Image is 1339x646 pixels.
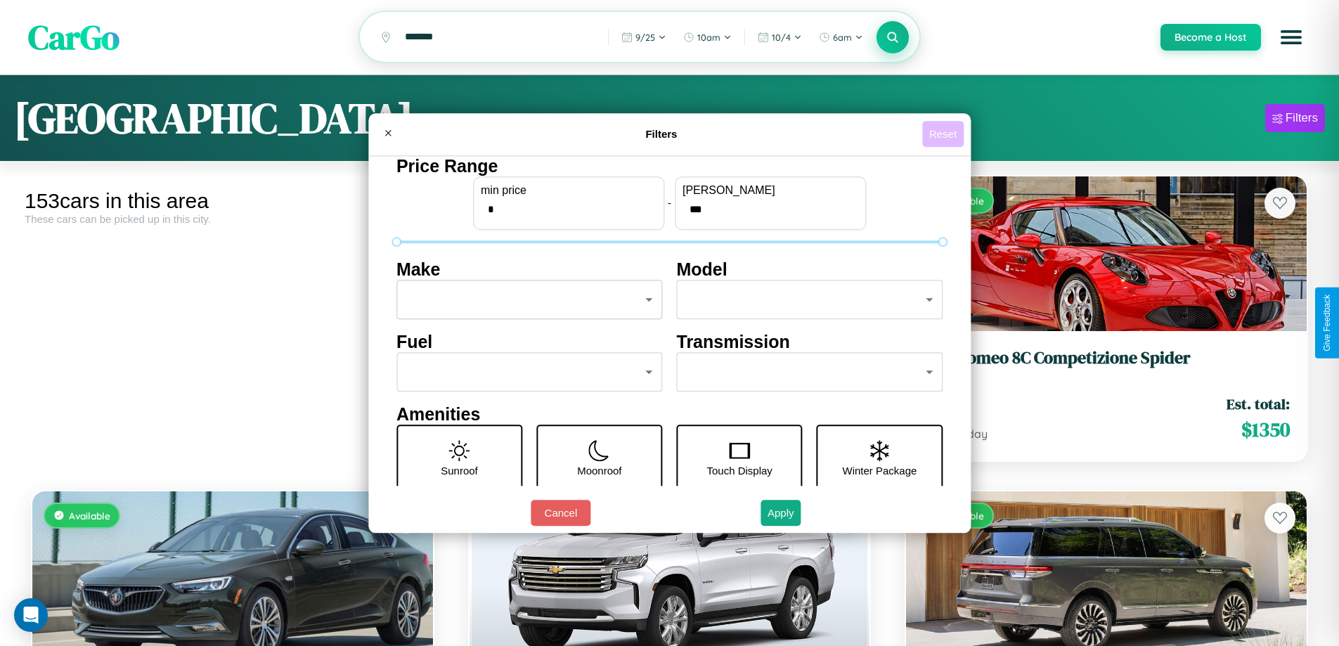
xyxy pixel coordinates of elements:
[577,461,621,480] p: Moonroof
[1265,104,1325,132] button: Filters
[396,156,943,176] h4: Price Range
[706,461,772,480] p: Touch Display
[531,500,590,526] button: Cancel
[25,189,441,213] div: 153 cars in this area
[677,259,943,280] h4: Model
[614,26,673,49] button: 9/25
[761,500,801,526] button: Apply
[751,26,809,49] button: 10/4
[833,32,852,43] span: 6am
[441,461,478,480] p: Sunroof
[28,14,119,60] span: CarGo
[396,259,663,280] h4: Make
[1227,394,1290,414] span: Est. total:
[1160,24,1261,51] button: Become a Host
[697,32,720,43] span: 10am
[396,332,663,352] h4: Fuel
[772,32,791,43] span: 10 / 4
[401,128,922,140] h4: Filters
[396,404,943,425] h4: Amenities
[683,184,858,197] label: [PERSON_NAME]
[1286,111,1318,125] div: Filters
[635,32,655,43] span: 9 / 25
[1241,415,1290,444] span: $ 1350
[922,121,964,147] button: Reset
[69,510,110,522] span: Available
[843,461,917,480] p: Winter Package
[1322,295,1332,351] div: Give Feedback
[676,26,739,49] button: 10am
[14,598,48,632] div: Open Intercom Messenger
[481,184,656,197] label: min price
[14,89,413,147] h1: [GEOGRAPHIC_DATA]
[958,427,988,441] span: / day
[812,26,870,49] button: 6am
[923,348,1290,382] a: Alfa Romeo 8C Competizione Spider2017
[25,213,441,225] div: These cars can be picked up in this city.
[923,348,1290,368] h3: Alfa Romeo 8C Competizione Spider
[668,193,671,212] p: -
[1272,18,1311,57] button: Open menu
[677,332,943,352] h4: Transmission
